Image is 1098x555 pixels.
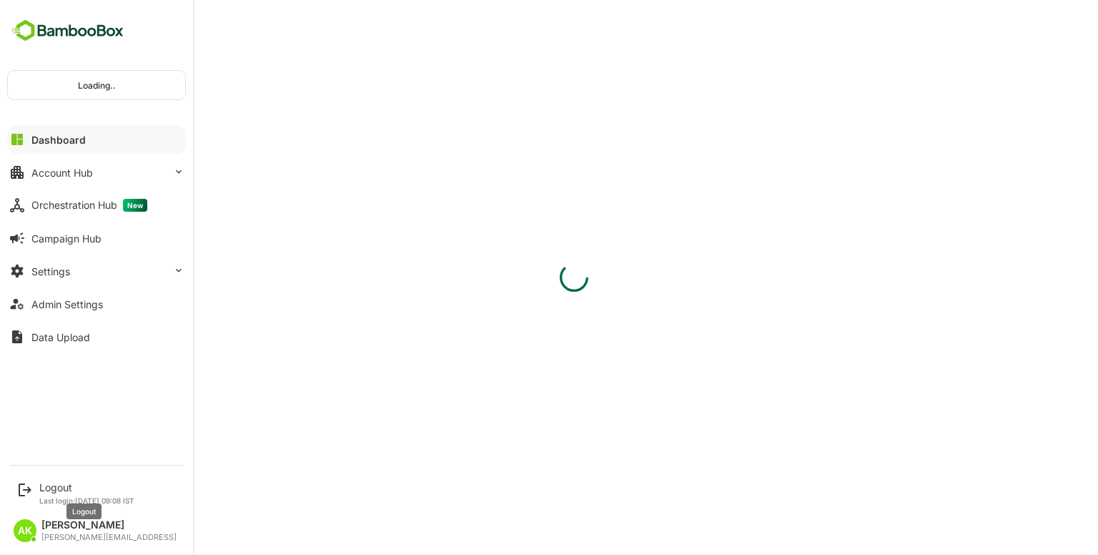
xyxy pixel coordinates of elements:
button: Data Upload [7,323,186,351]
div: [PERSON_NAME][EMAIL_ADDRESS] [41,533,177,542]
img: BambooboxFullLogoMark.5f36c76dfaba33ec1ec1367b70bb1252.svg [7,17,128,44]
button: Admin Settings [7,290,186,318]
div: Dashboard [31,134,86,146]
div: Orchestration Hub [31,199,147,212]
p: Last login: [DATE] 09:08 IST [39,496,134,505]
div: Account Hub [31,167,93,179]
button: Dashboard [7,125,186,154]
div: [PERSON_NAME] [41,519,177,531]
div: Data Upload [31,331,90,343]
div: Loading.. [8,71,185,99]
span: New [123,199,147,212]
div: Admin Settings [31,298,103,310]
button: Campaign Hub [7,224,186,252]
button: Account Hub [7,158,186,187]
div: Campaign Hub [31,232,102,245]
div: Settings [31,265,70,277]
div: AK [14,519,36,542]
button: Settings [7,257,186,285]
div: Logout [39,481,134,493]
button: Orchestration HubNew [7,191,186,220]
